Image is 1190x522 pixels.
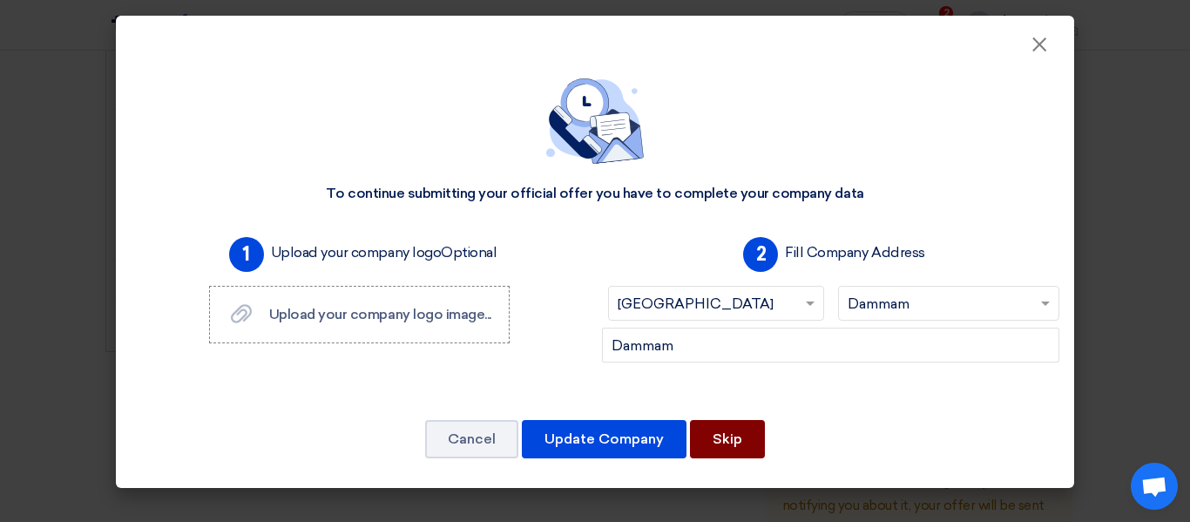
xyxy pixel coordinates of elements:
[785,244,924,261] font: Fill Company Address
[1131,463,1178,510] div: Open chat
[242,242,250,266] font: 1
[1017,28,1062,63] button: Close
[441,244,497,261] font: Optional
[425,420,518,458] button: Cancel
[756,242,767,266] font: 2
[1031,31,1048,66] font: ×
[522,420,686,458] button: Update Company
[713,430,742,447] font: Skip
[690,420,765,458] button: Skip
[546,78,644,164] img: empty_state_contact.svg
[269,306,491,322] font: Upload your company logo image...
[326,185,863,201] font: To continue submitting your official offer you have to complete your company data
[544,430,664,447] font: Update Company
[448,430,496,447] font: Cancel
[602,328,1059,363] input: Add company main address
[271,244,441,261] font: Upload your company logo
